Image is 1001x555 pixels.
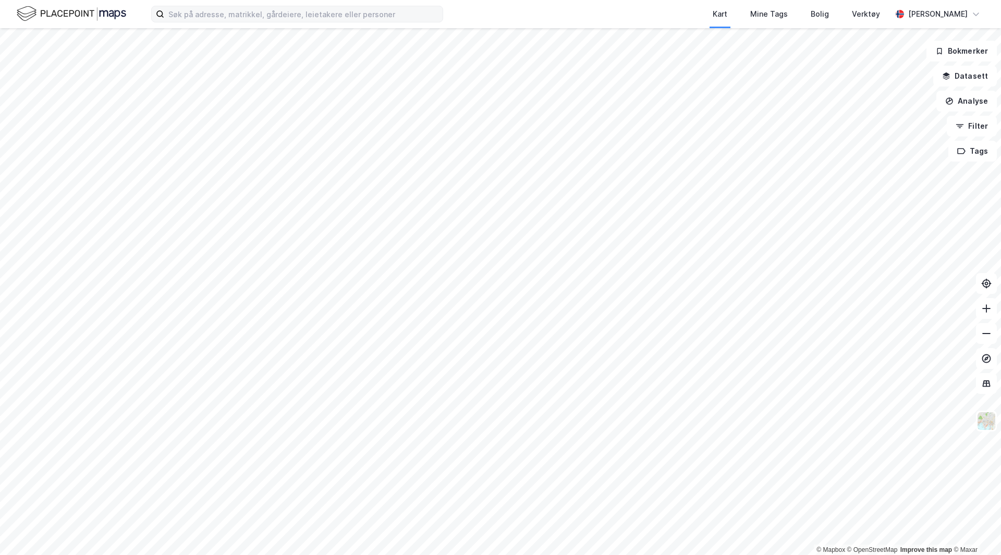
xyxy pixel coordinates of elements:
input: Søk på adresse, matrikkel, gårdeiere, leietakere eller personer [164,6,443,22]
button: Filter [947,116,997,137]
div: Kart [713,8,727,20]
a: Improve this map [900,546,952,553]
button: Bokmerker [926,41,997,61]
div: [PERSON_NAME] [908,8,968,20]
button: Datasett [933,66,997,87]
a: OpenStreetMap [847,546,898,553]
iframe: Chat Widget [949,505,1001,555]
a: Mapbox [816,546,845,553]
img: Z [976,411,996,431]
div: Kontrollprogram for chat [949,505,1001,555]
div: Mine Tags [750,8,788,20]
div: Verktøy [852,8,880,20]
img: logo.f888ab2527a4732fd821a326f86c7f29.svg [17,5,126,23]
div: Bolig [811,8,829,20]
button: Analyse [936,91,997,112]
button: Tags [948,141,997,162]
